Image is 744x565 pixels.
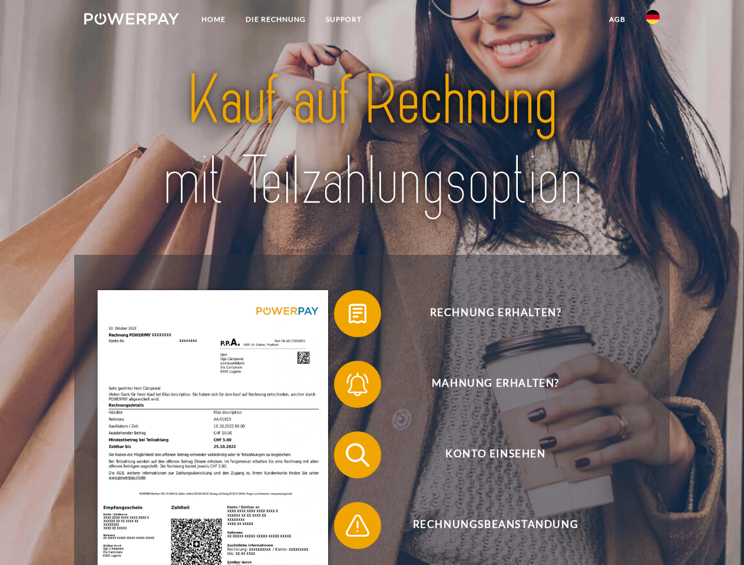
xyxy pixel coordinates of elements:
span: Konto einsehen [351,431,640,478]
iframe: Button to launch messaging window [697,518,735,556]
img: qb_search.svg [343,440,372,470]
img: logo-powerpay-white.svg [84,13,179,25]
img: title-powerpay_de.svg [113,56,631,225]
button: Rechnungsbeanstandung [334,502,640,549]
img: qb_warning.svg [343,511,372,540]
a: Home [191,9,236,30]
img: de [646,10,660,24]
a: SUPPORT [316,9,372,30]
button: Mahnung erhalten? [334,361,640,408]
button: Rechnung erhalten? [334,290,640,337]
span: Mahnung erhalten? [351,361,640,408]
img: qb_bill.svg [343,299,372,328]
span: Rechnung erhalten? [351,290,640,337]
img: qb_bell.svg [343,370,372,399]
a: DIE RECHNUNG [236,9,316,30]
a: agb [599,9,636,30]
span: Rechnungsbeanstandung [351,502,640,549]
button: Konto einsehen [334,431,640,478]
